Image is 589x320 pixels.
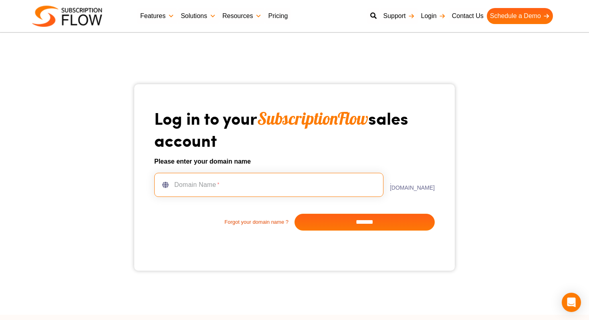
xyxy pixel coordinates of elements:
a: Resources [219,8,265,24]
div: Open Intercom Messenger [562,293,581,312]
a: Contact Us [449,8,487,24]
img: Subscriptionflow [32,6,102,27]
a: Features [137,8,178,24]
h6: Please enter your domain name [154,157,435,166]
a: Login [418,8,449,24]
a: Forgot your domain name ? [154,218,294,226]
h1: Log in to your sales account [154,107,435,150]
a: Schedule a Demo [487,8,553,24]
a: Solutions [178,8,219,24]
span: SubscriptionFlow [257,108,368,129]
a: Pricing [265,8,291,24]
label: .[DOMAIN_NAME] [383,179,435,190]
a: Support [380,8,418,24]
